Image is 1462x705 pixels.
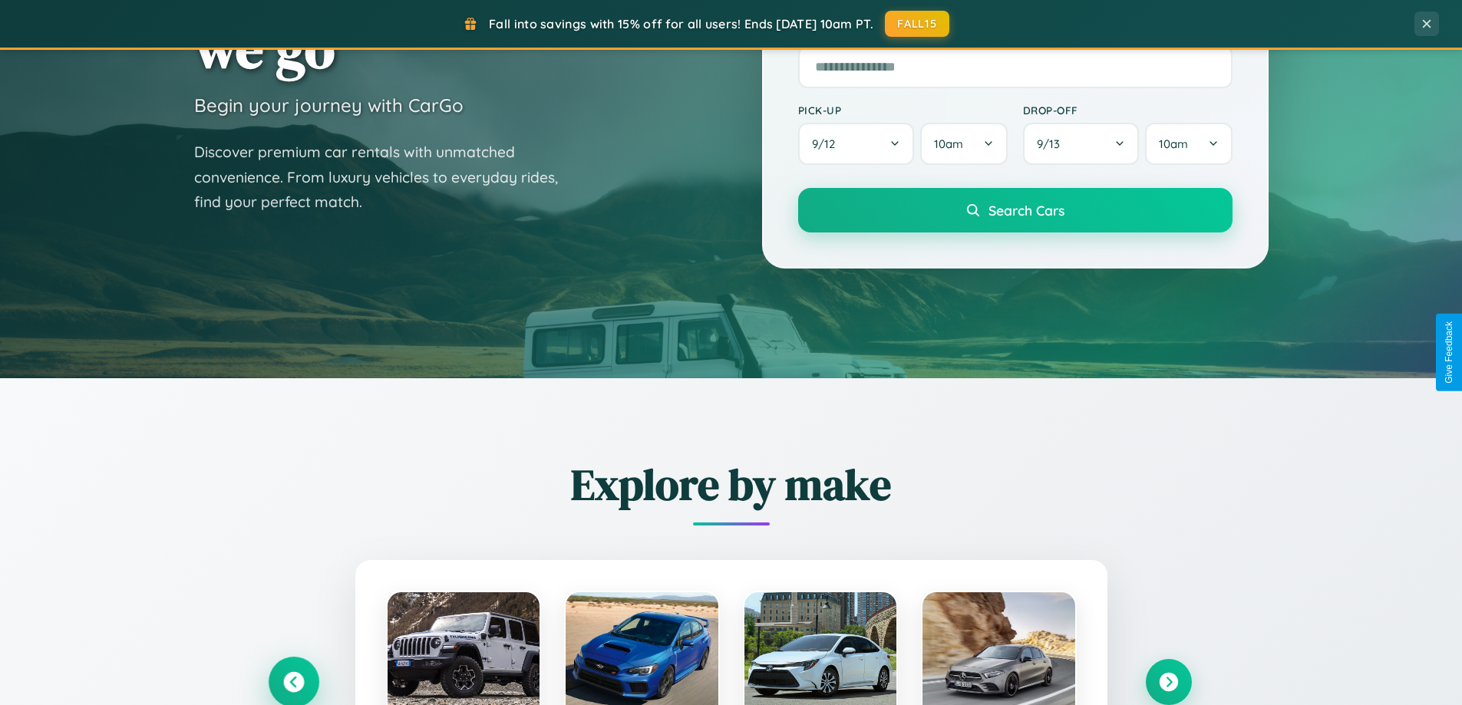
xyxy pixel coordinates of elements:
[1145,123,1232,165] button: 10am
[798,188,1233,232] button: Search Cars
[271,455,1192,514] h2: Explore by make
[1023,123,1140,165] button: 9/13
[920,123,1007,165] button: 10am
[1023,104,1233,117] label: Drop-off
[194,140,578,215] p: Discover premium car rentals with unmatched convenience. From luxury vehicles to everyday rides, ...
[988,202,1064,219] span: Search Cars
[934,137,963,151] span: 10am
[489,16,873,31] span: Fall into savings with 15% off for all users! Ends [DATE] 10am PT.
[798,123,915,165] button: 9/12
[194,94,464,117] h3: Begin your journey with CarGo
[1159,137,1188,151] span: 10am
[798,104,1008,117] label: Pick-up
[812,137,843,151] span: 9 / 12
[1037,137,1068,151] span: 9 / 13
[1444,321,1454,384] div: Give Feedback
[885,11,949,37] button: FALL15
